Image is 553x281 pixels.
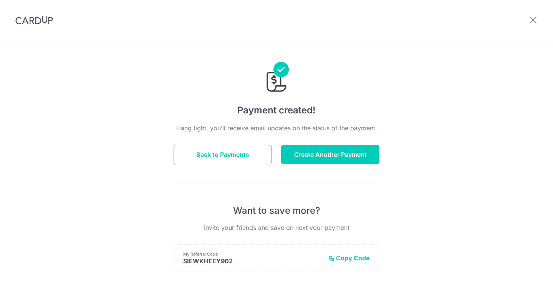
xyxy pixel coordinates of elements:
button: Create Another Payment [281,145,379,164]
img: Payments [264,62,289,94]
button: Back to Payments [174,145,272,164]
iframe: Opens a widget where you can find more information [504,258,545,277]
button: Copy Code [328,254,370,262]
p: Hang tight, you’ll receive email updates on the status of the payment. [174,123,379,133]
p: Invite your friends and save on next your payment [174,223,379,232]
img: CardUp [15,15,53,25]
p: Want to save more? [174,205,379,217]
p: My Referral Code [183,251,322,257]
p: SIEWKHEEY902 [183,257,322,265]
h4: Payment created! [174,103,379,117]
